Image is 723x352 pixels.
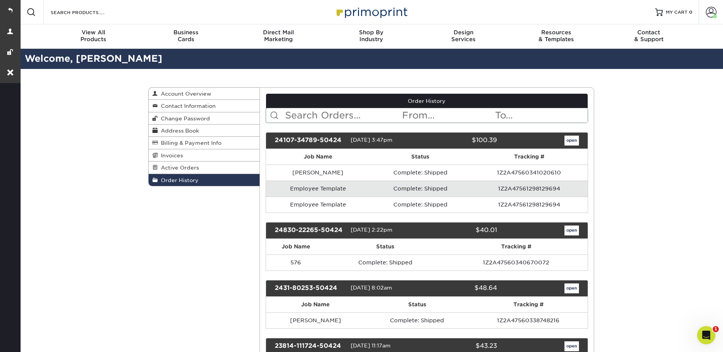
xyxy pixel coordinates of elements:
td: Complete: Shipped [370,197,470,213]
th: Tracking # [469,297,587,312]
a: BusinessCards [139,24,232,49]
span: Contact [603,29,695,36]
a: Contact Information [149,100,260,112]
a: Order History [266,94,588,108]
td: 1Z2A47560341020610 [471,165,588,181]
span: Direct Mail [232,29,325,36]
span: Active Orders [158,165,199,171]
span: Business [139,29,232,36]
div: Products [47,29,140,43]
td: Complete: Shipped [370,181,470,197]
span: Shop By [325,29,417,36]
input: From... [401,108,494,123]
a: View AllProducts [47,24,140,49]
a: Resources& Templates [510,24,603,49]
a: open [564,136,579,146]
th: Tracking # [471,149,588,165]
iframe: Intercom live chat [697,326,715,344]
input: SEARCH PRODUCTS..... [50,8,124,17]
a: Account Overview [149,88,260,100]
a: open [564,283,579,293]
div: 2431-80253-50424 [269,283,351,293]
a: Order History [149,174,260,186]
a: Active Orders [149,162,260,174]
td: Complete: Shipped [365,312,469,328]
div: Services [417,29,510,43]
a: Invoices [149,149,260,162]
h2: Welcome, [PERSON_NAME] [19,52,723,66]
span: [DATE] 11:17am [351,342,391,349]
th: Status [365,297,469,312]
a: DesignServices [417,24,510,49]
td: 1Z2A47561298129694 [471,197,588,213]
td: 1Z2A47560338748216 [469,312,587,328]
span: [DATE] 8:02am [351,285,392,291]
div: 24830-22265-50424 [269,226,351,235]
div: 23814-111724-50424 [269,341,351,351]
th: Job Name [266,239,325,254]
input: To... [494,108,587,123]
img: Primoprint [333,4,409,20]
a: Address Book [149,125,260,137]
div: Marketing [232,29,325,43]
th: Job Name [266,149,370,165]
span: Address Book [158,128,199,134]
div: Industry [325,29,417,43]
td: [PERSON_NAME] [266,165,370,181]
a: Billing & Payment Info [149,137,260,149]
th: Status [325,239,445,254]
a: Direct MailMarketing [232,24,325,49]
td: Employee Template [266,197,370,213]
input: Search Orders... [284,108,401,123]
div: $100.39 [421,136,503,146]
a: open [564,341,579,351]
span: Account Overview [158,91,211,97]
span: [DATE] 2:22pm [351,227,393,233]
td: 1Z2A47560340670072 [445,254,587,270]
span: Design [417,29,510,36]
th: Tracking # [445,239,587,254]
div: 24107-34789-50424 [269,136,351,146]
td: [PERSON_NAME] [266,312,365,328]
a: Contact& Support [603,24,695,49]
td: Employee Template [266,181,370,197]
span: Contact Information [158,103,216,109]
div: Cards [139,29,232,43]
td: Complete: Shipped [325,254,445,270]
div: & Templates [510,29,603,43]
a: open [564,226,579,235]
span: 0 [689,10,693,15]
a: Shop ByIndustry [325,24,417,49]
th: Status [370,149,470,165]
span: Invoices [158,152,183,158]
div: $43.23 [421,341,503,351]
td: Complete: Shipped [370,165,470,181]
div: $48.64 [421,283,503,293]
td: 576 [266,254,325,270]
span: Change Password [158,115,210,122]
div: & Support [603,29,695,43]
a: Change Password [149,112,260,125]
span: MY CART [666,9,688,16]
span: 1 [713,326,719,332]
th: Job Name [266,297,365,312]
td: 1Z2A47561298129694 [471,181,588,197]
div: $40.01 [421,226,503,235]
span: Resources [510,29,603,36]
span: View All [47,29,140,36]
span: Billing & Payment Info [158,140,221,146]
span: Order History [158,177,199,183]
span: [DATE] 3:47pm [351,137,393,143]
